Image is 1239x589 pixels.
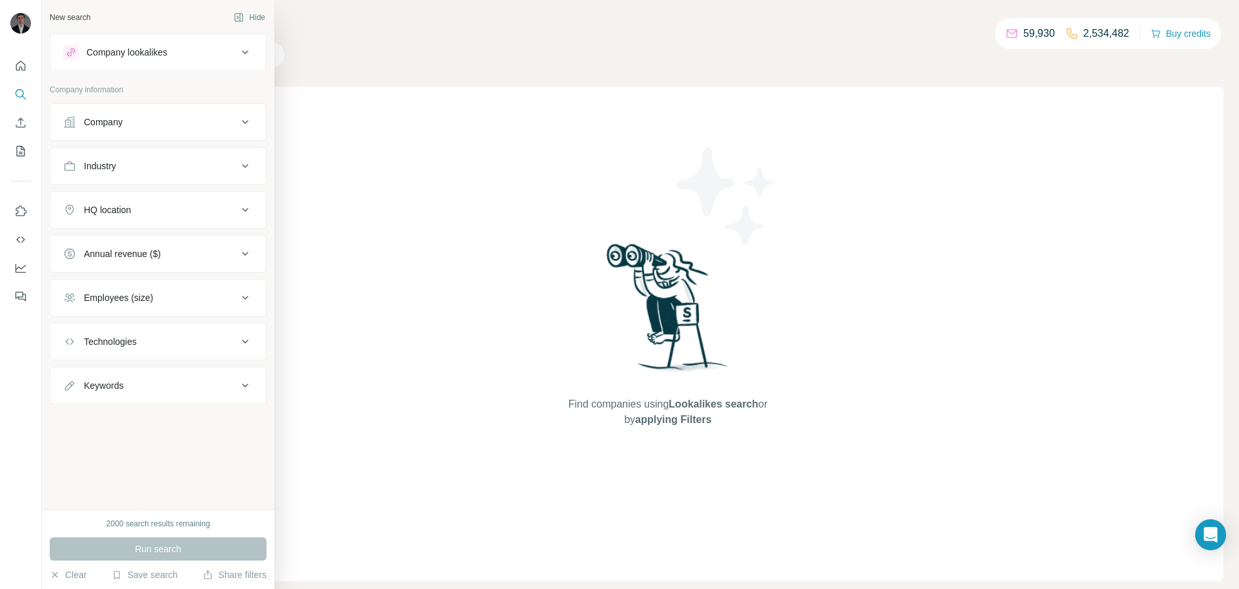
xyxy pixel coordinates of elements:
[635,414,711,425] span: applying Filters
[112,15,1224,34] h4: Search
[86,46,167,59] div: Company lookalikes
[1195,519,1226,550] div: Open Intercom Messenger
[225,8,274,27] button: Hide
[84,335,137,348] div: Technologies
[50,12,90,23] div: New search
[84,247,161,260] div: Annual revenue ($)
[50,568,86,581] button: Clear
[10,228,31,251] button: Use Surfe API
[1023,26,1055,41] p: 59,930
[84,291,153,304] div: Employees (size)
[601,240,735,384] img: Surfe Illustration - Woman searching with binoculars
[112,568,177,581] button: Save search
[50,238,266,269] button: Annual revenue ($)
[50,194,266,225] button: HQ location
[50,326,266,357] button: Technologies
[10,139,31,163] button: My lists
[10,285,31,308] button: Feedback
[50,84,267,96] p: Company information
[84,160,116,172] div: Industry
[50,150,266,181] button: Industry
[50,282,266,313] button: Employees (size)
[84,379,123,392] div: Keywords
[50,37,266,68] button: Company lookalikes
[50,370,266,401] button: Keywords
[10,256,31,280] button: Dashboard
[10,54,31,77] button: Quick start
[10,13,31,34] img: Avatar
[106,518,210,530] div: 2000 search results remaining
[203,568,267,581] button: Share filters
[84,203,131,216] div: HQ location
[1083,26,1129,41] p: 2,534,482
[10,83,31,106] button: Search
[668,138,784,254] img: Surfe Illustration - Stars
[669,398,758,409] span: Lookalikes search
[1151,25,1211,43] button: Buy credits
[10,111,31,134] button: Enrich CSV
[10,200,31,223] button: Use Surfe on LinkedIn
[565,397,771,428] span: Find companies using or by
[50,107,266,138] button: Company
[84,116,123,129] div: Company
